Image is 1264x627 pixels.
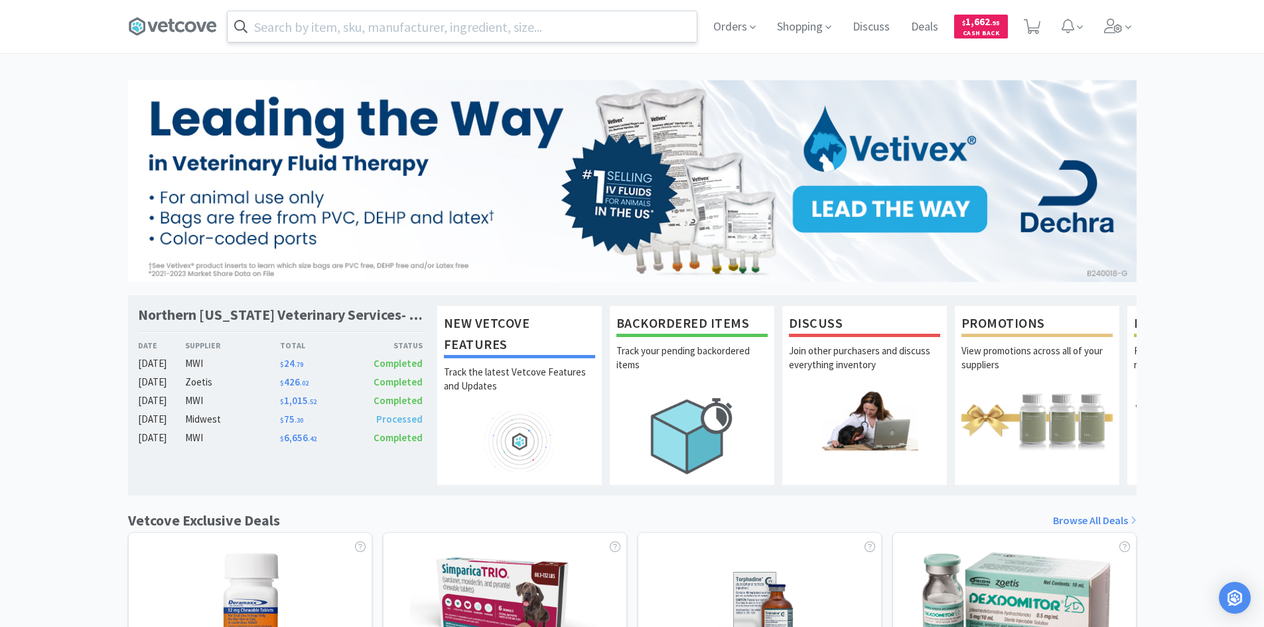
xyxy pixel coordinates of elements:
div: Open Intercom Messenger [1219,582,1251,614]
p: Join other purchasers and discuss everything inventory [789,344,940,390]
a: Discuss [847,21,895,33]
div: [DATE] [138,374,186,390]
h1: Promotions [961,313,1113,337]
a: [DATE]Midwest$75.30Processed [138,411,423,427]
span: $ [280,379,284,387]
div: Date [138,339,186,352]
img: hero_feature_roadmap.png [444,411,595,472]
h1: Northern [US_STATE] Veterinary Services- [GEOGRAPHIC_DATA] [138,305,423,324]
a: Backordered ItemsTrack your pending backordered items [609,305,775,486]
div: MWI [185,393,280,409]
span: $ [962,19,965,27]
img: hero_promotions.png [961,390,1113,451]
span: Cash Back [962,30,1000,38]
div: Total [280,339,352,352]
a: [DATE]MWI$1,015.52Completed [138,393,423,409]
span: . 42 [308,435,316,443]
span: . 52 [308,397,316,406]
span: $ [280,435,284,443]
div: [DATE] [138,430,186,446]
p: Track the latest Vetcove Features and Updates [444,365,595,411]
input: Search by item, sku, manufacturer, ingredient, size... [228,11,697,42]
h1: Backordered Items [616,313,768,337]
span: $ [280,360,284,369]
div: Supplier [185,339,280,352]
a: $1,662.95Cash Back [954,9,1008,44]
h1: New Vetcove Features [444,313,595,358]
h1: Discuss [789,313,940,337]
a: Browse All Deals [1053,512,1137,529]
span: Completed [374,357,423,370]
img: hero_backorders.png [616,390,768,481]
a: PromotionsView promotions across all of your suppliers [954,305,1120,486]
a: Deals [906,21,944,33]
span: Completed [374,431,423,444]
span: Completed [374,394,423,407]
span: . 95 [990,19,1000,27]
div: [DATE] [138,393,186,409]
img: hero_discuss.png [789,390,940,451]
img: 6bcff1d5513c4292bcae26201ab6776f.jpg [128,80,1137,282]
p: Track your pending backordered items [616,344,768,390]
h1: Vetcove Exclusive Deals [128,509,280,532]
span: $ [280,416,284,425]
span: . 30 [295,416,303,425]
div: [DATE] [138,411,186,427]
a: [DATE]MWI$6,656.42Completed [138,430,423,446]
span: 75 [280,413,303,425]
a: [DATE]Zoetis$426.02Completed [138,374,423,390]
span: . 02 [300,379,309,387]
span: Completed [374,376,423,388]
div: MWI [185,356,280,372]
p: View promotions across all of your suppliers [961,344,1113,390]
span: Processed [376,413,423,425]
span: 1,662 [962,15,1000,28]
span: . 79 [295,360,303,369]
span: 24 [280,357,303,370]
span: 1,015 [280,394,316,407]
div: [DATE] [138,356,186,372]
a: [DATE]MWI$24.79Completed [138,356,423,372]
a: DiscussJoin other purchasers and discuss everything inventory [782,305,948,486]
div: MWI [185,430,280,446]
div: Status [352,339,423,352]
span: $ [280,397,284,406]
span: 6,656 [280,431,316,444]
a: New Vetcove FeaturesTrack the latest Vetcove Features and Updates [437,305,602,486]
span: 426 [280,376,309,388]
div: Zoetis [185,374,280,390]
div: Midwest [185,411,280,427]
